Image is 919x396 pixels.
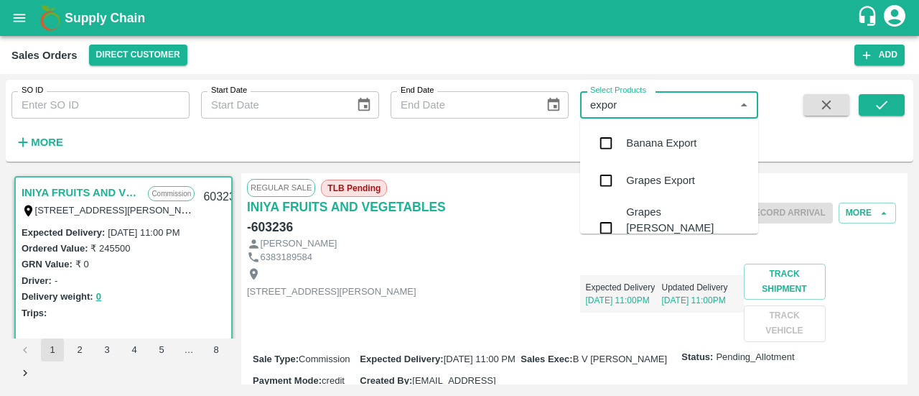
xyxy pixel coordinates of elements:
[148,186,195,201] p: Commission
[75,259,89,270] label: ₹ 0
[22,85,43,96] label: SO ID
[626,204,747,252] div: Grapes [PERSON_NAME] Export
[22,291,93,302] label: Delivery weight:
[96,289,101,305] button: 0
[253,375,322,386] label: Payment Mode :
[195,180,250,214] div: 603236
[108,227,179,238] label: [DATE] 11:00 PM
[521,354,572,364] label: Sales Exec :
[150,339,173,362] button: Go to page 5
[65,11,145,25] b: Supply Chain
[201,91,345,119] input: Start Date
[839,203,896,224] button: More
[22,259,73,270] label: GRN Value:
[11,339,235,385] nav: pagination navigation
[741,206,833,218] span: Please dispatch the trip before ending
[857,5,882,31] div: customer-support
[123,339,146,362] button: Go to page 4
[584,96,730,114] input: Select Products
[573,354,667,364] span: B V [PERSON_NAME]
[401,85,434,96] label: End Date
[3,1,36,34] button: open drawer
[626,173,695,189] div: Grapes Export
[205,339,228,362] button: Go to page 8
[22,308,47,318] label: Trips:
[11,130,67,155] button: More
[586,294,662,307] p: [DATE] 11:00PM
[36,4,65,32] img: logo
[662,294,738,307] p: [DATE] 11:00PM
[55,275,57,286] label: -
[177,344,200,357] div: …
[31,137,63,148] strong: More
[734,96,753,114] button: Close
[350,91,378,119] button: Choose date
[299,354,350,364] span: Commission
[22,183,141,202] a: INIYA FRUITS AND VEGETABLES
[854,45,905,65] button: Add
[90,243,130,254] label: ₹ 245500
[322,375,345,386] span: credit
[626,135,696,151] div: Banana Export
[744,264,826,300] button: Track Shipment
[882,3,908,33] div: account of current user
[586,281,662,294] p: Expected Delivery
[681,351,713,364] label: Status:
[11,46,78,65] div: Sales Orders
[391,91,534,119] input: End Date
[41,339,64,362] button: page 1
[95,339,118,362] button: Go to page 3
[253,354,299,364] label: Sale Type :
[444,354,516,364] span: [DATE] 11:00 PM
[247,197,446,217] a: INIYA FRUITS AND VEGETABLES
[247,179,315,196] span: Regular Sale
[11,91,190,119] input: Enter SO ID
[247,217,293,237] h6: - 603236
[540,91,567,119] button: Choose date
[211,85,247,96] label: Start Date
[662,281,738,294] p: Updated Delivery
[35,204,205,216] label: [STREET_ADDRESS][PERSON_NAME]
[89,45,187,65] button: Select DC
[247,285,416,299] p: [STREET_ADDRESS][PERSON_NAME]
[22,227,105,238] label: Expected Delivery :
[68,339,91,362] button: Go to page 2
[360,354,443,364] label: Expected Delivery :
[716,351,794,364] span: Pending_Allotment
[22,275,52,286] label: Driver:
[261,237,337,251] p: [PERSON_NAME]
[14,362,37,385] button: Go to next page
[261,251,312,264] p: 6383189584
[590,85,646,96] label: Select Products
[65,8,857,28] a: Supply Chain
[22,243,88,254] label: Ordered Value:
[360,375,412,386] label: Created By :
[321,180,387,197] span: TLB Pending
